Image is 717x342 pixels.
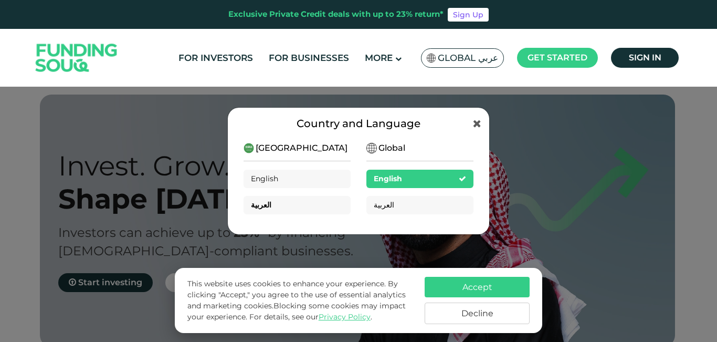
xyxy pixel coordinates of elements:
[427,54,436,63] img: SA Flag
[187,301,406,322] span: Blocking some cookies may impact your experience.
[251,200,271,210] span: العربية
[374,174,402,183] span: English
[438,52,498,64] span: Global عربي
[629,53,661,63] span: Sign in
[266,49,352,67] a: For Businesses
[228,8,444,20] div: Exclusive Private Credit deals with up to 23% return*
[448,8,489,22] a: Sign Up
[251,174,278,183] span: English
[249,312,372,322] span: For details, see our .
[256,142,347,154] span: [GEOGRAPHIC_DATA]
[528,53,587,63] span: Get started
[425,303,530,324] button: Decline
[187,278,414,323] p: This website uses cookies to enhance your experience. By clicking "Accept," you agree to the use ...
[425,277,530,297] button: Accept
[176,49,256,67] a: For Investors
[365,53,393,63] span: More
[244,116,473,131] div: Country and Language
[25,32,128,85] img: Logo
[366,143,377,153] img: SA Flag
[611,48,679,68] a: Sign in
[319,312,371,322] a: Privacy Policy
[378,142,405,154] span: Global
[374,200,394,210] span: العربية
[244,143,254,153] img: SA Flag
